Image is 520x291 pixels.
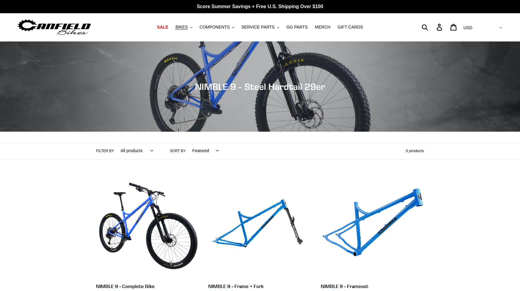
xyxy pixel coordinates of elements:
span: GIFT CARDS [338,25,363,30]
button: BIKES [172,23,195,31]
span: 5 products [406,149,424,153]
label: Sort by [170,148,186,154]
button: COMPONENTS [197,23,237,31]
span: MERCH [315,25,330,30]
span: SERVICE PARTS [241,25,274,30]
span: COMPONENTS [200,25,230,30]
input: Search [425,20,440,34]
a: GG PARTS [283,23,311,31]
button: SERVICE PARTS [238,23,282,31]
span: BIKES [175,25,188,30]
a: GIFT CARDS [335,23,366,31]
img: Canfield Bikes [17,18,92,37]
span: GG PARTS [286,25,308,30]
a: SALE [154,23,171,31]
span: SALE [157,25,168,30]
span: NIMBLE 9 - Steel Hardtail 29er [195,81,325,92]
a: MERCH [312,23,333,31]
label: Filter by [96,148,114,154]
